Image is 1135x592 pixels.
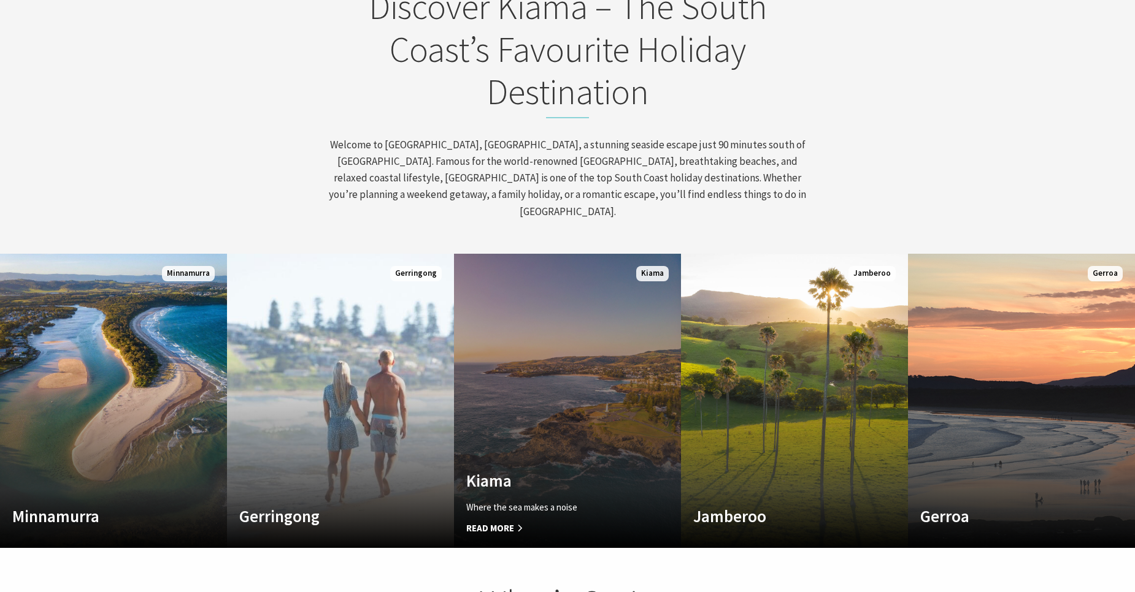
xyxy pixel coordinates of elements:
span: Jamberoo [848,266,896,281]
h4: Minnamurra [12,506,181,526]
span: Kiama [636,266,669,281]
a: Custom Image Used Gerroa Gerroa [908,254,1135,548]
p: Where the sea makes a noise [466,500,635,515]
span: Gerringong [390,266,442,281]
span: Minnamurra [162,266,215,281]
h4: Kiama [466,471,635,490]
span: Read More [466,521,635,536]
a: Custom Image Used Jamberoo Jamberoo [681,254,908,548]
h4: Jamberoo [693,506,862,526]
a: Custom Image Used Kiama Where the sea makes a noise Read More Kiama [454,254,681,548]
h4: Gerringong [239,506,408,526]
span: Gerroa [1088,266,1123,281]
p: Welcome to [GEOGRAPHIC_DATA], [GEOGRAPHIC_DATA], a stunning seaside escape just 90 minutes south ... [327,137,808,220]
h4: Gerroa [920,506,1089,526]
a: Custom Image Used Gerringong Gerringong [227,254,454,548]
